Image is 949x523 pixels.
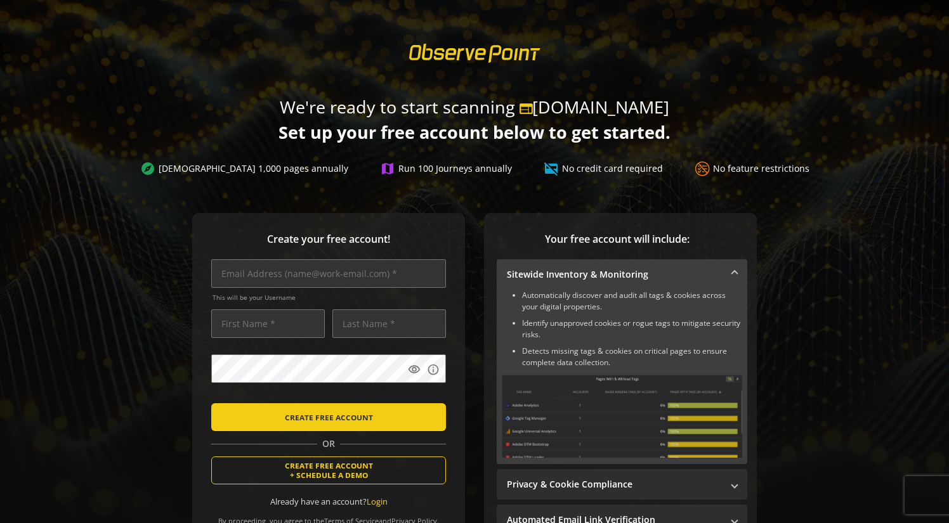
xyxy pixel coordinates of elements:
[140,161,155,176] mat-icon: explore
[211,309,325,338] input: First Name *
[544,161,559,176] mat-icon: credit_card_off
[427,363,440,376] mat-icon: info
[211,456,446,484] button: CREATE FREE ACCOUNT+ SCHEDULE A DEMO
[522,318,742,340] li: Identify unapproved cookies or rogue tags to mitigate security risks.
[211,403,446,431] button: CREATE FREE ACCOUNT
[695,161,809,176] div: No feature restrictions
[507,478,722,491] mat-panel-title: Privacy & Cookie Compliance
[497,232,738,247] span: Your free account will include:
[140,161,348,176] div: [DEMOGRAPHIC_DATA] 1,000 pages annually
[507,268,722,281] mat-panel-title: Sitewide Inventory & Monitoring
[317,437,340,450] span: OR
[522,345,742,368] li: Detects missing tags & cookies on critical pages to ensure complete data collection.
[497,259,747,290] mat-expansion-panel-header: Sitewide Inventory & Monitoring
[380,161,395,176] mat-icon: map
[544,161,663,176] div: No credit card required
[515,94,669,120] span: [DOMAIN_NAME]
[497,469,747,500] mat-expansion-panel-header: Privacy & Cookie Compliance
[211,496,446,508] div: Already have an account?
[380,161,512,176] div: Run 100 Journeys annually
[497,290,747,464] div: Sitewide Inventory & Monitoring
[285,461,373,480] span: CREATE FREE ACCOUNT + SCHEDULE A DEMO
[213,293,446,302] span: This will be your Username
[211,232,446,247] span: Create your free account!
[332,309,446,338] input: Last Name *
[285,406,373,429] span: CREATE FREE ACCOUNT
[367,496,388,507] a: Login
[211,259,446,288] input: Email Address (name@work-email.com) *
[408,363,421,376] mat-icon: visibility
[502,375,742,458] img: Sitewide Inventory & Monitoring
[518,101,534,117] mat-icon: web
[522,290,742,313] li: Automatically discover and audit all tags & cookies across your digital properties.
[278,120,671,144] span: Set up your free account below to get started.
